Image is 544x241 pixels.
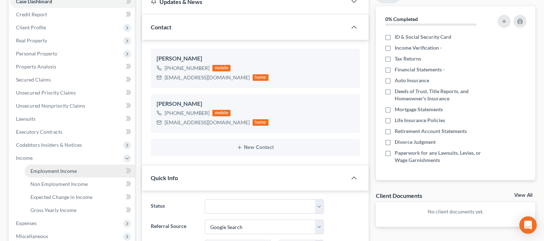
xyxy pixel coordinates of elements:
label: Status [147,199,201,214]
strong: 0% Completed [385,16,418,22]
span: Credit Report [16,11,47,17]
span: Expenses [16,220,37,226]
span: Contact [151,24,171,30]
span: Quick Info [151,174,178,181]
span: Auto Insurance [395,77,429,84]
div: [EMAIL_ADDRESS][DOMAIN_NAME] [165,74,250,81]
div: mobile [212,65,231,71]
p: No client documents yet. [382,208,530,215]
span: Personal Property [16,50,57,57]
a: Property Analysis [10,60,135,73]
span: Lawsuits [16,116,36,122]
span: Divorce Judgment [395,138,436,146]
span: Gross Yearly Income [30,207,76,213]
a: Unsecured Nonpriority Claims [10,99,135,112]
span: Miscellaneous [16,233,48,239]
a: Employment Income [25,165,135,178]
span: Unsecured Priority Claims [16,90,76,96]
span: Tax Returns [395,55,421,62]
div: Open Intercom Messenger [519,216,537,234]
a: Non Employment Income [25,178,135,191]
span: Unsecured Nonpriority Claims [16,103,85,109]
a: Gross Yearly Income [25,204,135,217]
a: Credit Report [10,8,135,21]
span: Life Insurance Policies [395,117,445,124]
span: Property Analysis [16,63,56,70]
span: Paperwork for any Lawsuits, Levies, or Wage Garnishments [395,149,489,164]
span: Executory Contracts [16,129,62,135]
span: Expected Change in Income [30,194,92,200]
span: Deeds of Trust, Title Reports, and Homeowner's Insurance [395,88,489,102]
a: Lawsuits [10,112,135,125]
span: Real Property [16,37,47,43]
a: View All [514,193,532,198]
div: [PHONE_NUMBER] [165,109,209,117]
div: [PERSON_NAME] [157,54,354,63]
div: [PERSON_NAME] [157,100,354,108]
div: mobile [212,110,231,116]
span: Mortgage Statements [395,106,443,113]
div: home [253,74,269,81]
a: Expected Change in Income [25,191,135,204]
div: [PHONE_NUMBER] [165,65,209,72]
div: home [253,119,269,126]
span: ID & Social Security Card [395,33,451,41]
button: New Contact [157,145,354,150]
label: Referral Source [147,220,201,234]
span: Non Employment Income [30,181,88,187]
a: Secured Claims [10,73,135,86]
span: Income [16,155,33,161]
div: Client Documents [376,192,422,199]
span: Employment Income [30,168,77,174]
span: Codebtors Insiders & Notices [16,142,82,148]
div: [EMAIL_ADDRESS][DOMAIN_NAME] [165,119,250,126]
span: Secured Claims [16,76,51,83]
a: Unsecured Priority Claims [10,86,135,99]
span: Financial Statements - [395,66,445,73]
span: Income Verification - [395,44,442,51]
span: Retirement Account Statements [395,128,467,135]
a: Executory Contracts [10,125,135,138]
span: Client Profile [16,24,46,30]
